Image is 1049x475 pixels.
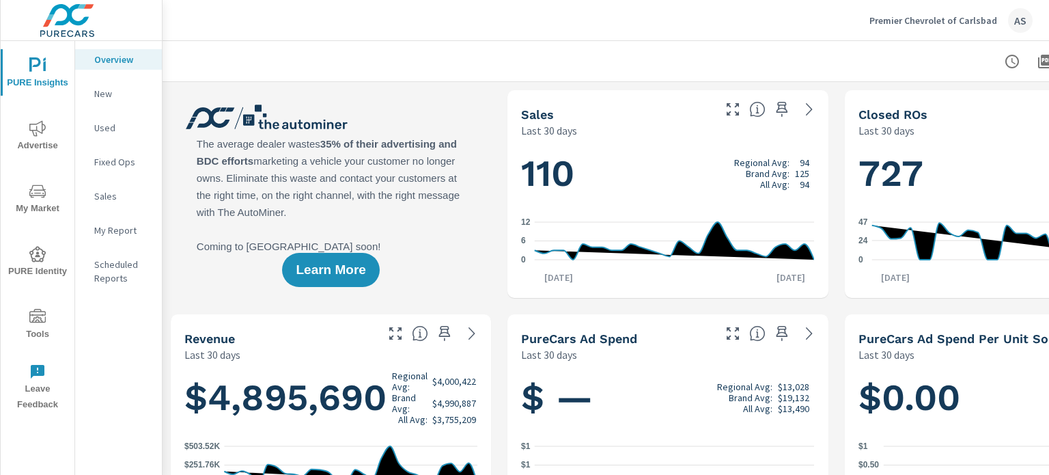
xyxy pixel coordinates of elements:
text: $503.52K [184,442,220,451]
span: PURE Identity [5,246,70,280]
p: All Avg: [398,414,428,425]
p: Fixed Ops [94,155,151,169]
a: See more details in report [798,98,820,120]
text: 6 [521,236,526,246]
span: Advertise [5,120,70,154]
div: New [75,83,162,104]
div: Used [75,118,162,138]
div: My Report [75,220,162,241]
p: Regional Avg: [392,370,428,392]
p: 94 [800,179,809,190]
text: $1 [521,461,531,470]
p: $19,132 [778,392,809,403]
p: 125 [795,168,809,179]
button: Make Fullscreen [384,323,406,344]
p: [DATE] [767,271,815,284]
div: Fixed Ops [75,152,162,172]
p: 94 [800,157,809,168]
div: AS [1008,8,1033,33]
p: $4,000,422 [432,376,476,387]
p: All Avg: [743,403,772,414]
h1: 110 [521,150,814,197]
h1: $4,895,690 [184,370,481,425]
p: All Avg: [760,179,789,190]
span: Total cost of media for all PureCars channels for the selected dealership group over the selected... [749,325,766,342]
a: See more details in report [461,323,483,344]
p: $4,990,887 [432,398,476,409]
p: Brand Avg: [392,392,428,414]
p: Used [94,121,151,135]
text: $1 [858,442,868,451]
button: Learn More [282,253,379,287]
h5: Revenue [184,331,235,346]
span: Learn More [296,264,365,276]
text: 47 [858,217,868,227]
text: 0 [521,255,526,264]
span: Save this to your personalized report [434,323,456,344]
p: Regional Avg: [734,157,789,168]
div: nav menu [1,41,74,418]
p: [DATE] [871,271,919,284]
p: $13,490 [778,403,809,414]
a: See more details in report [798,323,820,344]
p: Premier Chevrolet of Carlsbad [869,14,997,27]
h5: Closed ROs [858,107,927,122]
p: Brand Avg: [729,392,772,403]
button: Make Fullscreen [722,323,744,344]
p: Overview [94,53,151,66]
span: Tools [5,309,70,342]
span: Save this to your personalized report [771,98,793,120]
p: Last 30 days [858,347,914,363]
p: Last 30 days [521,347,577,363]
p: Brand Avg: [746,168,789,179]
p: My Report [94,223,151,237]
p: Regional Avg: [717,381,772,392]
h5: Sales [521,107,554,122]
p: Sales [94,189,151,203]
p: Scheduled Reports [94,258,151,285]
span: PURE Insights [5,57,70,91]
text: 24 [858,236,868,245]
span: My Market [5,183,70,217]
span: Save this to your personalized report [771,323,793,344]
text: 12 [521,217,531,227]
span: Leave Feedback [5,364,70,413]
text: $0.50 [858,461,879,470]
p: $3,755,209 [432,414,476,425]
text: 0 [858,255,863,264]
button: Make Fullscreen [722,98,744,120]
p: Last 30 days [521,122,577,139]
text: $1 [521,442,531,451]
div: Sales [75,186,162,206]
text: $251.76K [184,461,220,470]
p: Last 30 days [858,122,914,139]
h5: PureCars Ad Spend [521,331,637,346]
p: $13,028 [778,381,809,392]
div: Overview [75,49,162,70]
p: Last 30 days [184,347,240,363]
h1: $ — [521,375,814,421]
span: Number of vehicles sold by the dealership over the selected date range. [Source: This data is sou... [749,101,766,118]
p: [DATE] [535,271,583,284]
span: Total sales revenue over the selected date range. [Source: This data is sourced from the dealer’s... [412,325,428,342]
div: Scheduled Reports [75,254,162,288]
p: New [94,87,151,100]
